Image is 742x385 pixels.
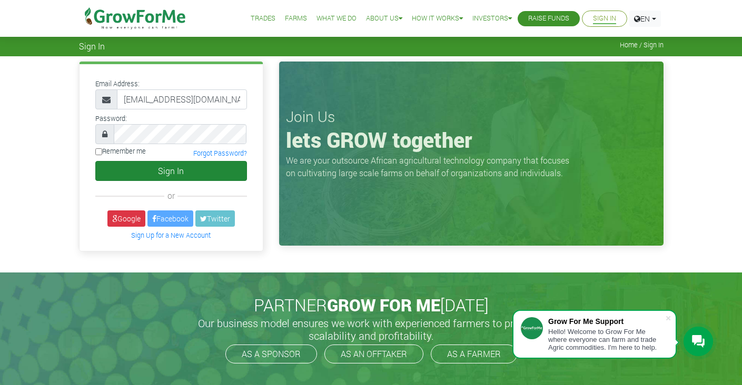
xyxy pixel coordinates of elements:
a: Farms [285,13,307,24]
input: Email Address [117,89,247,109]
a: How it Works [412,13,463,24]
a: About Us [366,13,402,24]
a: What We Do [316,13,357,24]
a: Sign Up for a New Account [131,231,211,239]
label: Remember me [95,146,146,156]
div: or [95,189,247,202]
div: Hello! Welcome to Grow For Me where everyone can farm and trade Agric commodities. I'm here to help. [548,328,665,351]
span: GROW FOR ME [327,293,440,316]
h5: Our business model ensures we work with experienced farmers to promote scalability and profitabil... [187,317,556,342]
p: We are your outsource African agricultural technology company that focuses on cultivating large s... [286,154,576,179]
input: Remember me [95,148,102,155]
span: Sign In [79,41,105,51]
label: Password: [95,114,127,124]
h2: PARTNER [DATE] [83,295,659,315]
h1: lets GROW together [286,127,657,153]
a: Sign In [593,13,616,24]
span: Home / Sign In [620,41,664,49]
h3: Join Us [286,108,657,126]
div: Grow For Me Support [548,317,665,326]
a: AS A SPONSOR [225,345,317,363]
a: Google [107,210,145,227]
a: AS A FARMER [431,345,517,363]
label: Email Address: [95,79,140,89]
a: Investors [472,13,512,24]
a: AS AN OFFTAKER [324,345,423,363]
a: EN [629,11,661,27]
button: Sign In [95,161,247,181]
a: Forgot Password? [193,149,247,157]
a: Trades [251,13,275,24]
a: Raise Funds [528,13,569,24]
